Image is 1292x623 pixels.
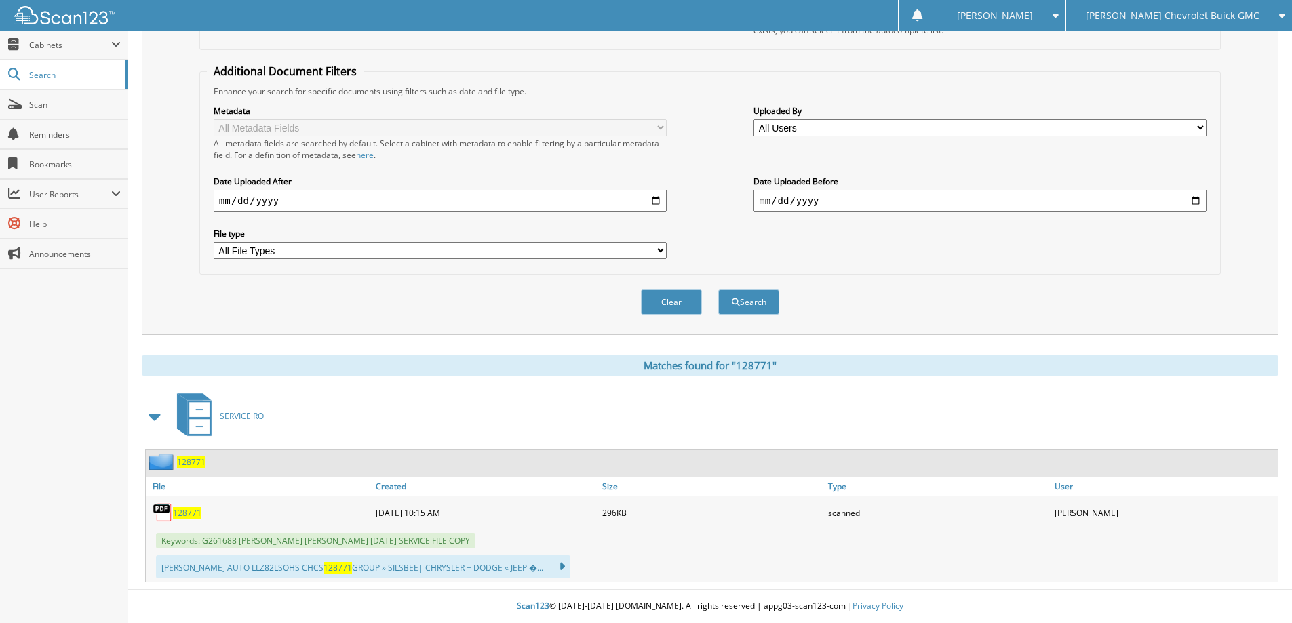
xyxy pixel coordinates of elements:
[149,454,177,470] img: folder2.png
[599,499,825,526] div: 296KB
[153,502,173,523] img: PDF.png
[324,562,352,574] span: 128771
[146,477,372,496] a: File
[169,389,264,443] a: SERVICE RO
[825,477,1051,496] a: Type
[29,218,121,230] span: Help
[214,105,667,117] label: Metadata
[957,12,1033,20] span: [PERSON_NAME]
[372,477,599,496] a: Created
[1086,12,1259,20] span: [PERSON_NAME] Chevrolet Buick GMC
[853,600,903,611] a: Privacy Policy
[29,159,121,170] span: Bookmarks
[142,355,1278,376] div: Matches found for "128771"
[753,190,1207,212] input: end
[29,248,121,260] span: Announcements
[1224,558,1292,623] iframe: Chat Widget
[29,129,121,140] span: Reminders
[1051,499,1278,526] div: [PERSON_NAME]
[753,176,1207,187] label: Date Uploaded Before
[29,69,119,81] span: Search
[214,190,667,212] input: start
[29,99,121,110] span: Scan
[641,289,702,315] button: Clear
[214,228,667,239] label: File type
[825,499,1051,526] div: scanned
[718,289,779,315] button: Search
[207,85,1213,97] div: Enhance your search for specific documents using filters such as date and file type.
[220,410,264,422] span: SERVICE RO
[29,188,111,200] span: User Reports
[599,477,825,496] a: Size
[14,6,115,24] img: scan123-logo-white.svg
[128,590,1292,623] div: © [DATE]-[DATE] [DOMAIN_NAME]. All rights reserved | appg03-scan123-com |
[356,149,374,161] a: here
[214,138,667,161] div: All metadata fields are searched by default. Select a cabinet with metadata to enable filtering b...
[156,533,475,548] span: Keywords: G261688 [PERSON_NAME] [PERSON_NAME] [DATE] SERVICE FILE COPY
[1051,477,1278,496] a: User
[517,600,549,611] span: Scan123
[177,456,205,468] a: 128771
[29,39,111,51] span: Cabinets
[173,507,201,519] a: 128771
[753,105,1207,117] label: Uploaded By
[372,499,599,526] div: [DATE] 10:15 AM
[207,64,364,79] legend: Additional Document Filters
[156,555,570,578] div: [PERSON_NAME] AUTO LLZ82LSOHS CHCS GROUP » SILSBEE| CHRYSLER + DODGE « JEEP �...
[214,176,667,187] label: Date Uploaded After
